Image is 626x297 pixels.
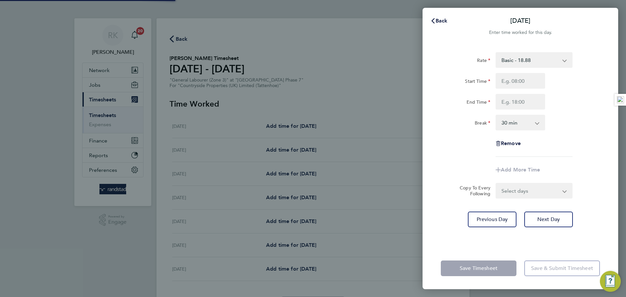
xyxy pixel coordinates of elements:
span: Remove [501,140,521,146]
label: Rate [477,57,490,65]
input: E.g. 18:00 [496,94,545,110]
label: Break [475,120,490,128]
div: Enter time worked for this day. [423,29,618,37]
button: Remove [496,141,521,146]
p: [DATE] [510,16,530,25]
label: End Time [467,99,490,107]
input: E.g. 08:00 [496,73,545,89]
button: Back [424,14,454,27]
span: Next Day [537,216,560,223]
label: Start Time [465,78,490,86]
label: Copy To Every Following [455,185,490,197]
button: Engage Resource Center [600,271,621,292]
button: Next Day [524,212,573,227]
span: Previous Day [477,216,508,223]
span: Back [436,18,448,24]
button: Previous Day [468,212,516,227]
